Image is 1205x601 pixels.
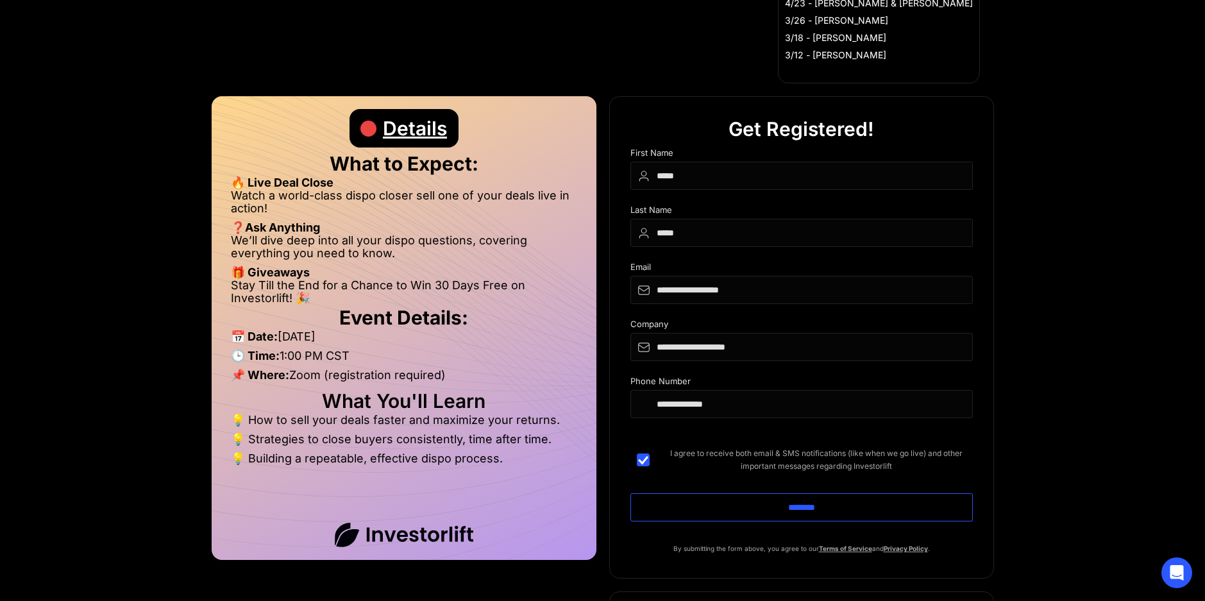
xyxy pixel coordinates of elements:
[630,262,973,276] div: Email
[231,368,289,382] strong: 📌 Where:
[231,330,577,350] li: [DATE]
[231,414,577,433] li: 💡 How to sell your deals faster and maximize your returns.
[231,266,310,279] strong: 🎁 Giveaways
[339,306,468,329] strong: Event Details:
[630,148,973,162] div: First Name
[231,279,577,305] li: Stay Till the End for a Chance to Win 30 Days Free on Investorlift! 🎉
[231,394,577,407] h2: What You'll Learn
[231,350,577,369] li: 1:00 PM CST
[231,234,577,266] li: We’ll dive deep into all your dispo questions, covering everything you need to know.
[630,319,973,333] div: Company
[630,542,973,555] p: By submitting the form above, you agree to our and .
[231,189,577,221] li: Watch a world-class dispo closer sell one of your deals live in action!
[231,433,577,452] li: 💡 Strategies to close buyers consistently, time after time.
[819,545,872,552] a: Terms of Service
[660,447,973,473] span: I agree to receive both email & SMS notifications (like when we go live) and other important mess...
[1161,557,1192,588] div: Open Intercom Messenger
[231,330,278,343] strong: 📅 Date:
[330,152,478,175] strong: What to Expect:
[630,205,973,219] div: Last Name
[630,377,973,390] div: Phone Number
[729,110,874,148] div: Get Registered!
[630,148,973,542] form: DIspo Day Main Form
[231,349,280,362] strong: 🕒 Time:
[231,369,577,388] li: Zoom (registration required)
[231,221,320,234] strong: ❓Ask Anything
[231,176,333,189] strong: 🔥 Live Deal Close
[383,109,447,148] div: Details
[884,545,928,552] a: Privacy Policy
[231,452,577,465] li: 💡 Building a repeatable, effective dispo process.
